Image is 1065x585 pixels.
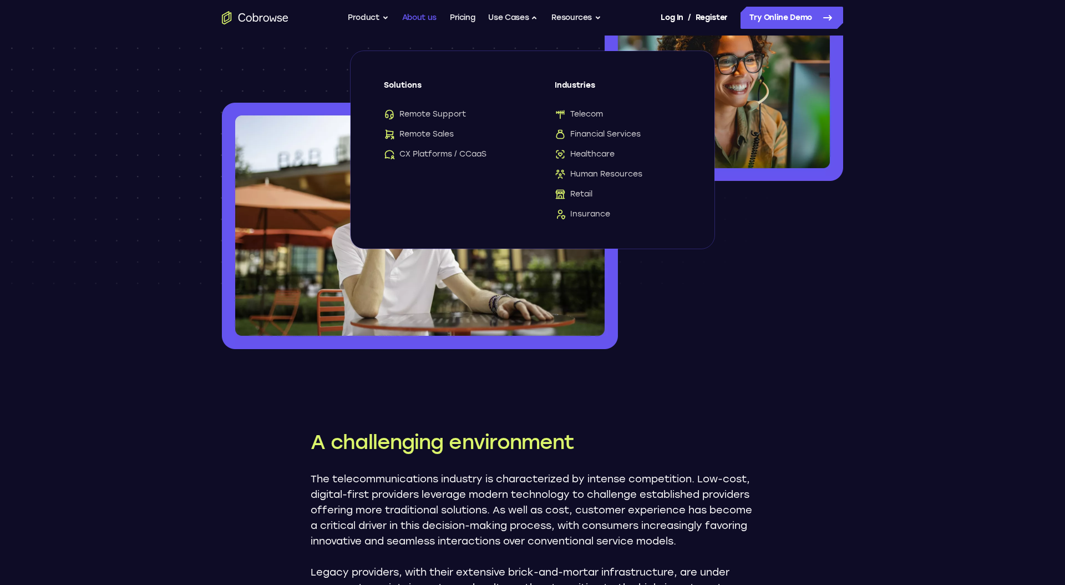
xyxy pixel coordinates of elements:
a: HealthcareHealthcare [555,149,681,160]
img: CX Platforms / CCaaS [384,149,395,160]
a: Financial ServicesFinancial Services [555,129,681,140]
h2: A challenging environment [311,429,754,456]
span: Retail [555,189,592,200]
a: Human ResourcesHuman Resources [555,169,681,180]
img: Co-browsing for the Telecommunications Sector [222,7,843,349]
span: Healthcare [555,149,615,160]
img: Insurance [555,209,566,220]
span: Financial Services [555,129,641,140]
button: Use Cases [488,7,538,29]
span: Human Resources [555,169,642,180]
a: Try Online Demo [741,7,843,29]
img: Retail [555,189,566,200]
img: Telecom [555,109,566,120]
button: Product [348,7,389,29]
span: Industries [555,80,681,100]
a: Pricing [450,7,475,29]
span: Remote Support [384,109,466,120]
a: Register [696,7,728,29]
a: TelecomTelecom [555,109,681,120]
span: CX Platforms / CCaaS [384,149,486,160]
p: The telecommunications industry is characterized by intense competition. Low-cost, digital-first ... [311,471,754,549]
a: Remote SupportRemote Support [384,109,510,120]
span: / [688,11,691,24]
a: RetailRetail [555,189,681,200]
a: InsuranceInsurance [555,209,681,220]
img: Remote Sales [384,129,395,140]
a: Remote SalesRemote Sales [384,129,510,140]
button: Resources [551,7,601,29]
img: Remote Support [384,109,395,120]
span: Insurance [555,209,610,220]
img: Healthcare [555,149,566,160]
img: Human Resources [555,169,566,180]
span: Telecom [555,109,603,120]
img: Financial Services [555,129,566,140]
span: Solutions [384,80,510,100]
span: Remote Sales [384,129,454,140]
a: CX Platforms / CCaaSCX Platforms / CCaaS [384,149,510,160]
a: About us [402,7,437,29]
a: Log In [661,7,683,29]
a: Go to the home page [222,11,288,24]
